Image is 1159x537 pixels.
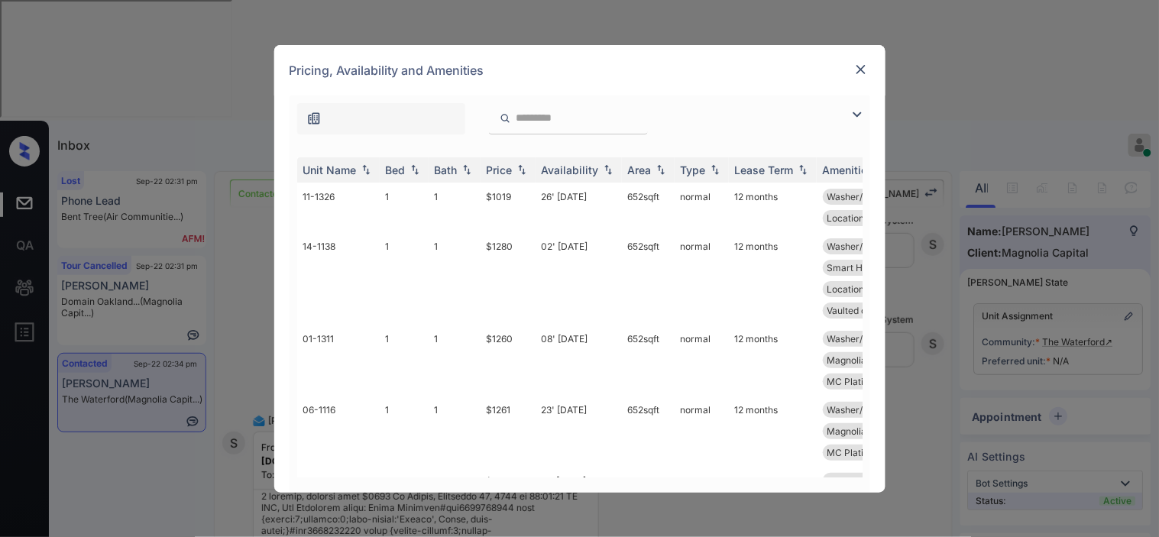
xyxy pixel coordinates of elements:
[380,183,429,232] td: 1
[622,232,675,325] td: 652 sqft
[827,191,910,202] span: Washer/Dryer Up...
[407,164,422,175] img: sorting
[827,305,890,316] span: Vaulted ceiling
[827,376,905,387] span: MC Platinum Flo...
[735,163,794,176] div: Lease Term
[514,164,529,175] img: sorting
[653,164,669,175] img: sorting
[536,325,622,396] td: 08' [DATE]
[622,325,675,396] td: 652 sqft
[622,396,675,467] td: 652 sqft
[536,232,622,325] td: 02' [DATE]
[628,163,652,176] div: Area
[729,183,817,232] td: 12 months
[274,45,885,95] div: Pricing, Availability and Amenities
[681,163,706,176] div: Type
[429,325,481,396] td: 1
[675,396,729,467] td: normal
[429,396,481,467] td: 1
[827,212,904,224] span: Location Prem 1...
[622,183,675,232] td: 652 sqft
[536,396,622,467] td: 23' [DATE]
[297,396,380,467] td: 06-1116
[386,163,406,176] div: Bed
[853,62,869,77] img: close
[827,283,904,295] span: Location Prem 1...
[601,164,616,175] img: sorting
[827,475,910,487] span: Washer/Dryer Up...
[729,232,817,325] td: 12 months
[487,163,513,176] div: Price
[827,354,900,366] span: Magnolia - Plat...
[823,163,874,176] div: Amenities
[429,183,481,232] td: 1
[675,232,729,325] td: normal
[429,232,481,325] td: 1
[358,164,374,175] img: sorting
[481,325,536,396] td: $1260
[795,164,811,175] img: sorting
[827,241,910,252] span: Washer/Dryer Up...
[297,325,380,396] td: 01-1311
[481,396,536,467] td: $1261
[459,164,474,175] img: sorting
[380,396,429,467] td: 1
[675,183,729,232] td: normal
[380,325,429,396] td: 1
[675,325,729,396] td: normal
[303,163,357,176] div: Unit Name
[306,111,322,126] img: icon-zuma
[827,404,910,416] span: Washer/Dryer Up...
[380,232,429,325] td: 1
[481,232,536,325] td: $1280
[729,396,817,467] td: 12 months
[297,232,380,325] td: 14-1138
[827,333,910,345] span: Washer/Dryer Up...
[827,262,913,273] span: Smart Home Enab...
[848,105,866,124] img: icon-zuma
[500,112,511,125] img: icon-zuma
[542,163,599,176] div: Availability
[707,164,723,175] img: sorting
[481,183,536,232] td: $1019
[729,325,817,396] td: 12 months
[827,425,900,437] span: Magnolia - Plat...
[827,447,905,458] span: MC Platinum Flo...
[536,183,622,232] td: 26' [DATE]
[435,163,458,176] div: Bath
[297,183,380,232] td: 11-1326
